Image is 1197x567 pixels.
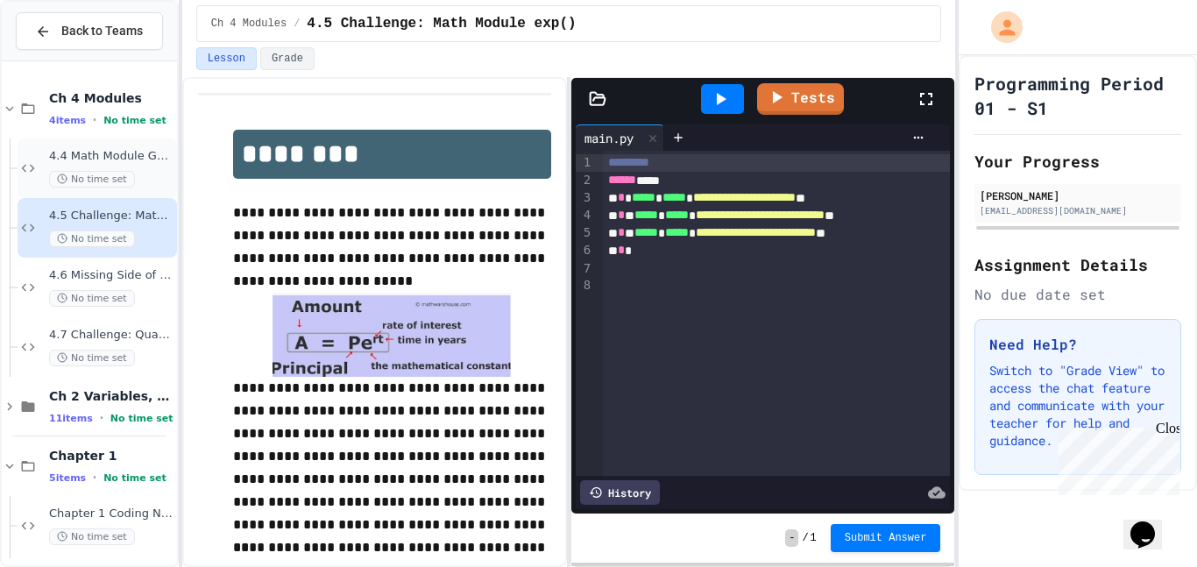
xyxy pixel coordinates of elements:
span: 5 items [49,472,86,484]
span: • [93,113,96,127]
div: [PERSON_NAME] [980,188,1176,203]
div: 3 [576,189,593,207]
span: Chapter 1 Coding Notes [49,507,174,521]
span: / [802,531,808,545]
iframe: chat widget [1052,421,1179,495]
span: No time set [49,528,135,545]
a: Tests [757,83,844,115]
div: [EMAIL_ADDRESS][DOMAIN_NAME] [980,204,1176,217]
span: 4 items [49,115,86,126]
div: Chat with us now!Close [7,7,121,111]
div: History [580,480,660,505]
div: 1 [576,154,593,172]
span: 4.6 Missing Side of a Triangle [49,268,174,283]
span: / [294,17,300,31]
span: 11 items [49,413,93,424]
span: Back to Teams [61,22,143,40]
span: 1 [811,531,817,545]
div: My Account [973,7,1027,47]
span: Ch 4 Modules [211,17,287,31]
span: • [100,411,103,425]
span: 4.4 Math Module GCD [49,149,174,164]
iframe: chat widget [1123,497,1179,549]
span: Submit Answer [845,531,927,545]
h2: Assignment Details [974,252,1181,277]
div: main.py [576,129,642,147]
span: No time set [110,413,174,424]
div: 2 [576,172,593,189]
span: • [93,471,96,485]
span: Ch 4 Modules [49,90,174,106]
div: 8 [576,277,593,294]
h1: Programming Period 01 - S1 [974,71,1181,120]
span: No time set [103,472,166,484]
div: 7 [576,260,593,278]
span: No time set [49,171,135,188]
span: 4.5 Challenge: Math Module exp() [307,13,576,34]
span: No time set [49,230,135,247]
div: No due date set [974,284,1181,305]
button: Submit Answer [831,524,941,552]
span: 4.7 Challenge: Quadratic Formula [49,328,174,343]
div: 4 [576,207,593,224]
span: 4.5 Challenge: Math Module exp() [49,209,174,223]
span: No time set [49,350,135,366]
button: Grade [260,47,315,70]
div: 5 [576,224,593,242]
span: Ch 2 Variables, Statements & Expressions [49,388,174,404]
h3: Need Help? [989,334,1166,355]
span: Chapter 1 [49,448,174,464]
button: Back to Teams [16,12,163,50]
p: Switch to "Grade View" to access the chat feature and communicate with your teacher for help and ... [989,362,1166,450]
span: No time set [49,290,135,307]
div: main.py [576,124,664,151]
span: No time set [103,115,166,126]
div: 6 [576,242,593,259]
button: Lesson [196,47,257,70]
h2: Your Progress [974,149,1181,174]
span: - [785,529,798,547]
